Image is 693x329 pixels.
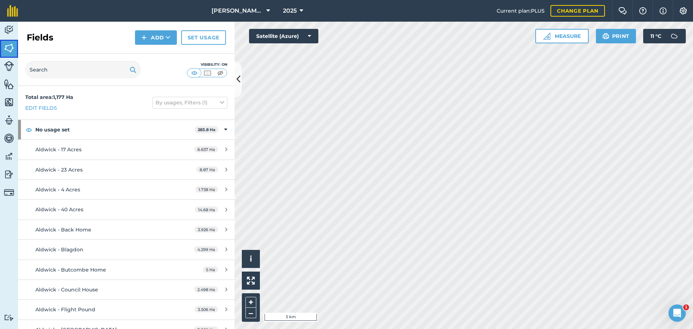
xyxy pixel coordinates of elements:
button: – [245,308,256,318]
img: Two speech bubbles overlapping with the left bubble in the forefront [618,7,627,14]
img: svg+xml;base64,PD94bWwgdmVyc2lvbj0iMS4wIiBlbmNvZGluZz0idXRmLTgiPz4KPCEtLSBHZW5lcmF0b3I6IEFkb2JlIE... [4,151,14,162]
button: Satellite (Azure) [249,29,318,43]
input: Search [25,61,141,78]
img: svg+xml;base64,PHN2ZyB4bWxucz0iaHR0cDovL3d3dy53My5vcmcvMjAwMC9zdmciIHdpZHRoPSIxOSIgaGVpZ2h0PSIyNC... [602,32,609,40]
button: i [242,250,260,268]
a: Change plan [550,5,605,17]
span: 5 Ha [203,267,218,273]
span: [PERSON_NAME] Contracting [212,7,263,15]
strong: Total area : 1,177 Ha [25,94,73,100]
span: Aldwick - Blagdon [35,246,83,253]
span: Aldwick - 17 Acres [35,146,82,153]
span: 3.926 Ha [195,226,218,233]
a: Aldwick - Butcombe Home5 Ha [18,260,235,280]
img: svg+xml;base64,PD94bWwgdmVyc2lvbj0iMS4wIiBlbmNvZGluZz0idXRmLTgiPz4KPCEtLSBHZW5lcmF0b3I6IEFkb2JlIE... [667,29,681,43]
a: Aldwick - 17 Acres6.637 Ha [18,140,235,159]
a: Set usage [181,30,226,45]
span: Aldwick - Butcombe Home [35,267,106,273]
img: svg+xml;base64,PHN2ZyB4bWxucz0iaHR0cDovL3d3dy53My5vcmcvMjAwMC9zdmciIHdpZHRoPSIxNyIgaGVpZ2h0PSIxNy... [659,7,667,15]
img: svg+xml;base64,PD94bWwgdmVyc2lvbj0iMS4wIiBlbmNvZGluZz0idXRmLTgiPz4KPCEtLSBHZW5lcmF0b3I6IEFkb2JlIE... [4,314,14,321]
span: 6.637 Ha [194,146,218,152]
img: svg+xml;base64,PD94bWwgdmVyc2lvbj0iMS4wIiBlbmNvZGluZz0idXRmLTgiPz4KPCEtLSBHZW5lcmF0b3I6IEFkb2JlIE... [4,61,14,71]
button: + [245,297,256,308]
span: 8.87 Ha [196,166,218,173]
img: svg+xml;base64,PD94bWwgdmVyc2lvbj0iMS4wIiBlbmNvZGluZz0idXRmLTgiPz4KPCEtLSBHZW5lcmF0b3I6IEFkb2JlIE... [4,115,14,126]
img: svg+xml;base64,PHN2ZyB4bWxucz0iaHR0cDovL3d3dy53My5vcmcvMjAwMC9zdmciIHdpZHRoPSIxOCIgaGVpZ2h0PSIyNC... [26,125,32,134]
span: 1 [683,304,689,310]
img: svg+xml;base64,PHN2ZyB4bWxucz0iaHR0cDovL3d3dy53My5vcmcvMjAwMC9zdmciIHdpZHRoPSI1NiIgaGVpZ2h0PSI2MC... [4,97,14,108]
a: Aldwick - Council House2.498 Ha [18,280,235,299]
img: svg+xml;base64,PHN2ZyB4bWxucz0iaHR0cDovL3d3dy53My5vcmcvMjAwMC9zdmciIHdpZHRoPSI1MCIgaGVpZ2h0PSI0MC... [203,69,212,77]
button: 11 °C [643,29,686,43]
span: 4.299 Ha [194,246,218,252]
button: Add [135,30,177,45]
span: Aldwick - 40 Acres [35,206,83,213]
span: Aldwick - Flight Pound [35,306,95,313]
img: svg+xml;base64,PHN2ZyB4bWxucz0iaHR0cDovL3d3dy53My5vcmcvMjAwMC9zdmciIHdpZHRoPSI1MCIgaGVpZ2h0PSI0MC... [190,69,199,77]
img: fieldmargin Logo [7,5,18,17]
h2: Fields [27,32,53,43]
img: svg+xml;base64,PHN2ZyB4bWxucz0iaHR0cDovL3d3dy53My5vcmcvMjAwMC9zdmciIHdpZHRoPSI1MCIgaGVpZ2h0PSI0MC... [216,69,225,77]
div: Visibility: On [187,62,227,68]
a: Aldwick - 4 Acres1.738 Ha [18,180,235,199]
span: Aldwick - Back Home [35,226,91,233]
a: Aldwick - 40 Acres14.68 Ha [18,200,235,219]
a: Edit fields [25,104,57,112]
img: A cog icon [679,7,688,14]
span: 14.68 Ha [195,207,218,213]
button: Measure [535,29,589,43]
a: Aldwick - Flight Pound3.506 Ha [18,300,235,319]
iframe: Intercom live chat [668,304,686,322]
strong: No usage set [35,120,195,139]
span: i [250,254,252,263]
span: 1.738 Ha [195,186,218,192]
a: Aldwick - Blagdon4.299 Ha [18,240,235,259]
span: 11 ° C [650,29,661,43]
img: svg+xml;base64,PD94bWwgdmVyc2lvbj0iMS4wIiBlbmNvZGluZz0idXRmLTgiPz4KPCEtLSBHZW5lcmF0b3I6IEFkb2JlIE... [4,169,14,180]
img: svg+xml;base64,PD94bWwgdmVyc2lvbj0iMS4wIiBlbmNvZGluZz0idXRmLTgiPz4KPCEtLSBHZW5lcmF0b3I6IEFkb2JlIE... [4,187,14,198]
img: svg+xml;base64,PD94bWwgdmVyc2lvbj0iMS4wIiBlbmNvZGluZz0idXRmLTgiPz4KPCEtLSBHZW5lcmF0b3I6IEFkb2JlIE... [4,25,14,35]
span: 3.506 Ha [195,306,218,312]
div: No usage set283.8 Ha [18,120,235,139]
span: Aldwick - 4 Acres [35,186,80,193]
span: 2025 [283,7,297,15]
img: svg+xml;base64,PHN2ZyB4bWxucz0iaHR0cDovL3d3dy53My5vcmcvMjAwMC9zdmciIHdpZHRoPSI1NiIgaGVpZ2h0PSI2MC... [4,79,14,90]
img: svg+xml;base64,PHN2ZyB4bWxucz0iaHR0cDovL3d3dy53My5vcmcvMjAwMC9zdmciIHdpZHRoPSIxNCIgaGVpZ2h0PSIyNC... [141,33,147,42]
img: svg+xml;base64,PHN2ZyB4bWxucz0iaHR0cDovL3d3dy53My5vcmcvMjAwMC9zdmciIHdpZHRoPSI1NiIgaGVpZ2h0PSI2MC... [4,43,14,53]
img: svg+xml;base64,PD94bWwgdmVyc2lvbj0iMS4wIiBlbmNvZGluZz0idXRmLTgiPz4KPCEtLSBHZW5lcmF0b3I6IEFkb2JlIE... [4,133,14,144]
button: By usages, Filters (1) [152,97,227,108]
a: Aldwick - 23 Acres8.87 Ha [18,160,235,179]
img: svg+xml;base64,PHN2ZyB4bWxucz0iaHR0cDovL3d3dy53My5vcmcvMjAwMC9zdmciIHdpZHRoPSIxOSIgaGVpZ2h0PSIyNC... [130,65,136,74]
a: Aldwick - Back Home3.926 Ha [18,220,235,239]
span: Current plan : PLUS [497,7,545,15]
span: 2.498 Ha [194,286,218,293]
span: Aldwick - Council House [35,286,98,293]
img: Four arrows, one pointing top left, one top right, one bottom right and the last bottom left [247,277,255,285]
span: Aldwick - 23 Acres [35,166,83,173]
strong: 283.8 Ha [198,127,215,132]
img: Ruler icon [543,33,550,40]
img: A question mark icon [638,7,647,14]
button: Print [596,29,636,43]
